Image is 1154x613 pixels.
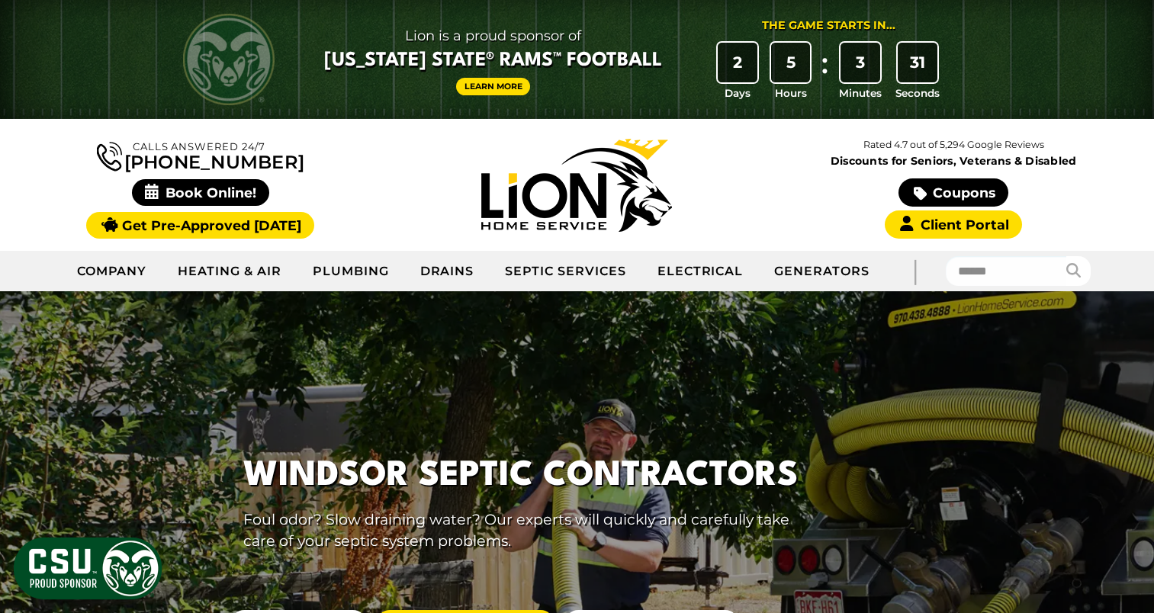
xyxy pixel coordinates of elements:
[324,48,662,74] span: [US_STATE] State® Rams™ Football
[769,156,1139,166] span: Discounts for Seniors, Veterans & Disabled
[759,252,885,290] a: Generators
[405,252,490,290] a: Drains
[765,136,1142,153] p: Rated 4.7 out of 5,294 Google Reviews
[762,18,895,34] div: The Game Starts in...
[97,139,304,172] a: [PHONE_NUMBER]
[324,24,662,48] span: Lion is a proud sponsor of
[490,252,641,290] a: Septic Services
[725,85,751,101] span: Days
[243,451,799,502] h1: Windsor Septic Contractors
[898,43,937,82] div: 31
[297,252,405,290] a: Plumbing
[885,210,1022,239] a: Client Portal
[771,43,811,82] div: 5
[481,139,672,232] img: Lion Home Service
[885,251,946,291] div: |
[839,85,882,101] span: Minutes
[817,43,832,101] div: :
[898,178,1008,207] a: Coupons
[775,85,807,101] span: Hours
[11,535,164,602] img: CSU Sponsor Badge
[62,252,163,290] a: Company
[162,252,297,290] a: Heating & Air
[86,212,314,239] a: Get Pre-Approved [DATE]
[718,43,757,82] div: 2
[132,179,270,206] span: Book Online!
[456,78,531,95] a: Learn More
[895,85,940,101] span: Seconds
[642,252,760,290] a: Electrical
[183,14,275,105] img: CSU Rams logo
[841,43,880,82] div: 3
[243,509,799,553] p: Foul odor? Slow draining water? Our experts will quickly and carefully take care of your septic s...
